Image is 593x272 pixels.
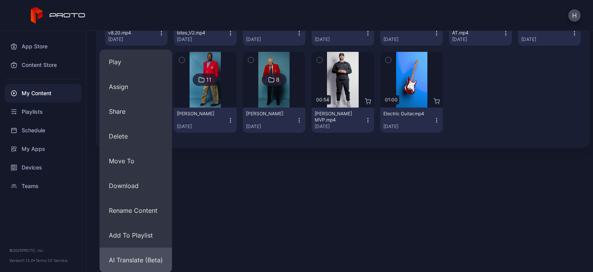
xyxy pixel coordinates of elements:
a: My Content [5,84,81,103]
div: [DATE] [246,123,296,130]
div: Dante Scarnecchia [246,111,288,117]
button: Assign [100,74,172,99]
a: Content Store [5,56,81,74]
a: My Apps [5,140,81,158]
button: [PERSON_NAME][DATE] [243,108,305,133]
div: [DATE] [177,123,227,130]
button: Move To [100,149,172,173]
div: [DATE] [452,36,502,43]
a: Terms Of Service [36,258,68,263]
a: Schedule [5,121,81,140]
button: Share [100,99,172,124]
button: [DATE] [312,21,374,46]
button: [DATE] [518,21,581,46]
a: Devices [5,158,81,177]
div: [DATE] [383,123,434,130]
button: Download [100,173,172,198]
div: 11 [206,76,212,83]
a: App Store [5,37,81,56]
span: Version 1.12.0 • [9,258,36,263]
div: Albert Pujols MVP.mp4 [315,111,357,123]
button: Being a Patriot v8.20.mp4[DATE] [105,21,168,46]
a: Playlists [5,103,81,121]
button: Electric Guitar.mp4[DATE] [380,108,443,133]
button: TC - smaller bites_V2.mp4[DATE] [174,21,236,46]
div: © 2025 PROTO, Inc. [9,247,77,253]
div: [DATE] [315,36,365,43]
div: [DATE] [108,36,158,43]
div: [DATE] [383,36,434,43]
button: Play [100,50,172,74]
button: Add To Playlist [100,223,172,248]
div: [DATE] [246,36,296,43]
div: Tippett [177,111,219,117]
button: H [568,9,581,22]
button: [DATE] [380,21,443,46]
button: Journey t-DS-t-AT.mp4[DATE] [449,21,512,46]
button: [PERSON_NAME] MVP.mp4[DATE] [312,108,374,133]
button: [DATE] [243,21,305,46]
button: Rename Content [100,198,172,223]
div: [DATE] [521,36,571,43]
button: Delete [100,124,172,149]
div: Electric Guitar.mp4 [383,111,426,117]
div: [DATE] [177,36,227,43]
button: [PERSON_NAME][DATE] [174,108,236,133]
div: 8 [276,76,280,83]
div: [DATE] [315,123,365,130]
a: Teams [5,177,81,195]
